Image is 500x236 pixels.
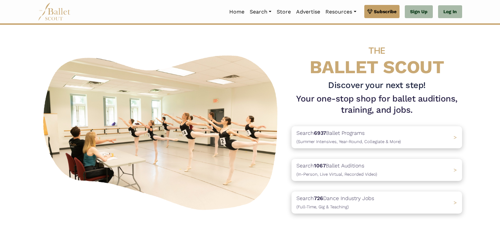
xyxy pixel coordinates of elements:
span: (Full-Time, Gig & Teaching) [296,204,349,209]
h4: BALLET SCOUT [292,38,462,77]
p: Search Ballet Auditions [296,162,377,178]
p: Search Dance Industry Jobs [296,194,374,211]
h3: Discover your next step! [292,80,462,91]
h1: Your one-stop shop for ballet auditions, training, and jobs. [292,93,462,116]
span: THE [369,45,385,56]
img: A group of ballerinas talking to each other in a ballet studio [38,48,286,214]
span: > [454,199,457,206]
b: 6937 [314,130,326,136]
a: Log In [438,5,462,18]
b: 726 [314,195,323,201]
a: Resources [323,5,359,19]
b: 1067 [314,162,326,169]
a: Store [274,5,293,19]
span: > [454,167,457,173]
a: Search1067Ballet Auditions(In-Person, Live Virtual, Recorded Video) > [292,159,462,181]
img: gem.svg [367,8,373,15]
span: > [454,134,457,140]
a: Search726Dance Industry Jobs(Full-Time, Gig & Teaching) > [292,192,462,214]
a: Subscribe [364,5,400,18]
a: Advertise [293,5,323,19]
span: (In-Person, Live Virtual, Recorded Video) [296,172,377,177]
span: (Summer Intensives, Year-Round, Collegiate & More) [296,139,401,144]
a: Search6937Ballet Programs(Summer Intensives, Year-Round, Collegiate & More)> [292,126,462,148]
span: Subscribe [374,8,397,15]
p: Search Ballet Programs [296,129,401,146]
a: Search [247,5,274,19]
a: Home [227,5,247,19]
a: Sign Up [405,5,433,18]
